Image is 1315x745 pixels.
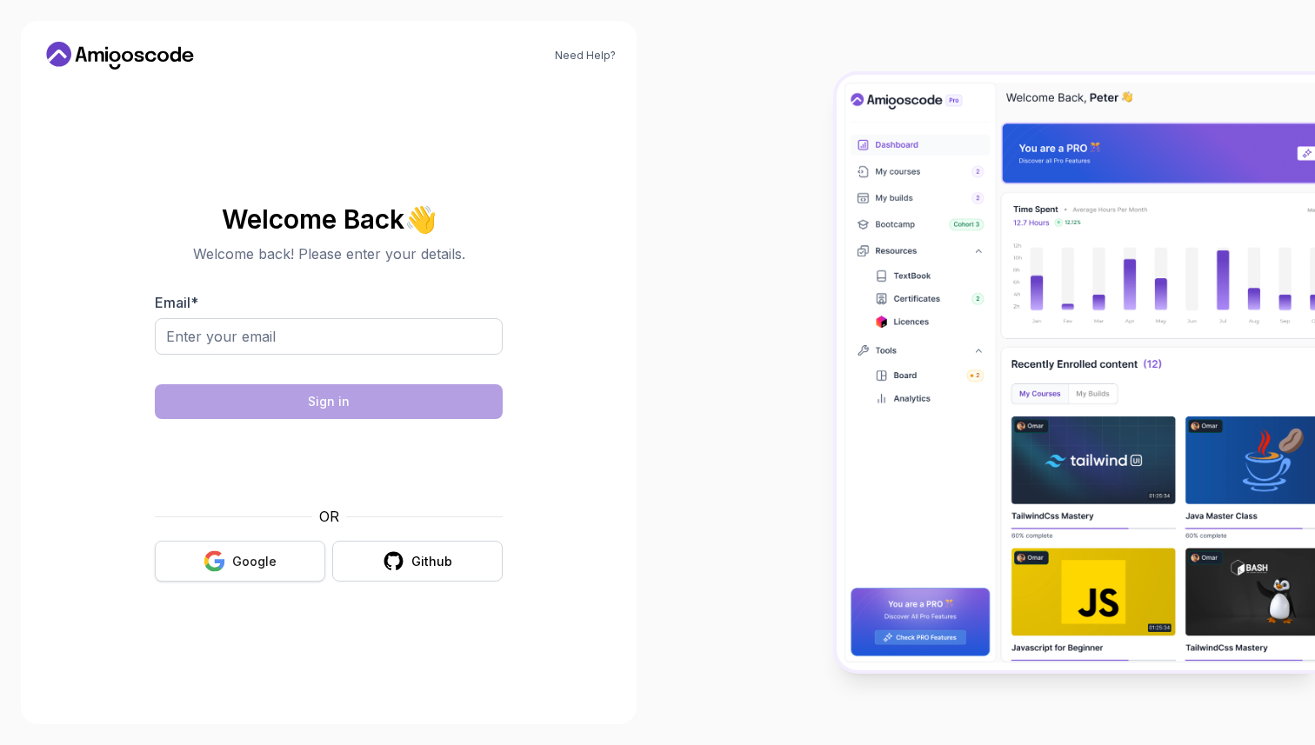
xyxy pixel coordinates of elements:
button: Github [332,541,503,582]
p: OR [319,506,339,527]
a: Home link [42,42,198,70]
div: Google [232,553,277,570]
iframe: Widget containing checkbox for hCaptcha security challenge [197,429,460,496]
div: Sign in [308,393,350,410]
button: Sign in [155,384,503,419]
label: Email * [155,294,198,311]
input: Enter your email [155,318,503,355]
span: 👋 [402,201,441,237]
h2: Welcome Back [155,205,503,233]
div: Github [411,553,452,570]
a: Need Help? [555,49,616,63]
p: Welcome back! Please enter your details. [155,243,503,264]
img: Amigoscode Dashboard [837,75,1315,671]
button: Google [155,541,325,582]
